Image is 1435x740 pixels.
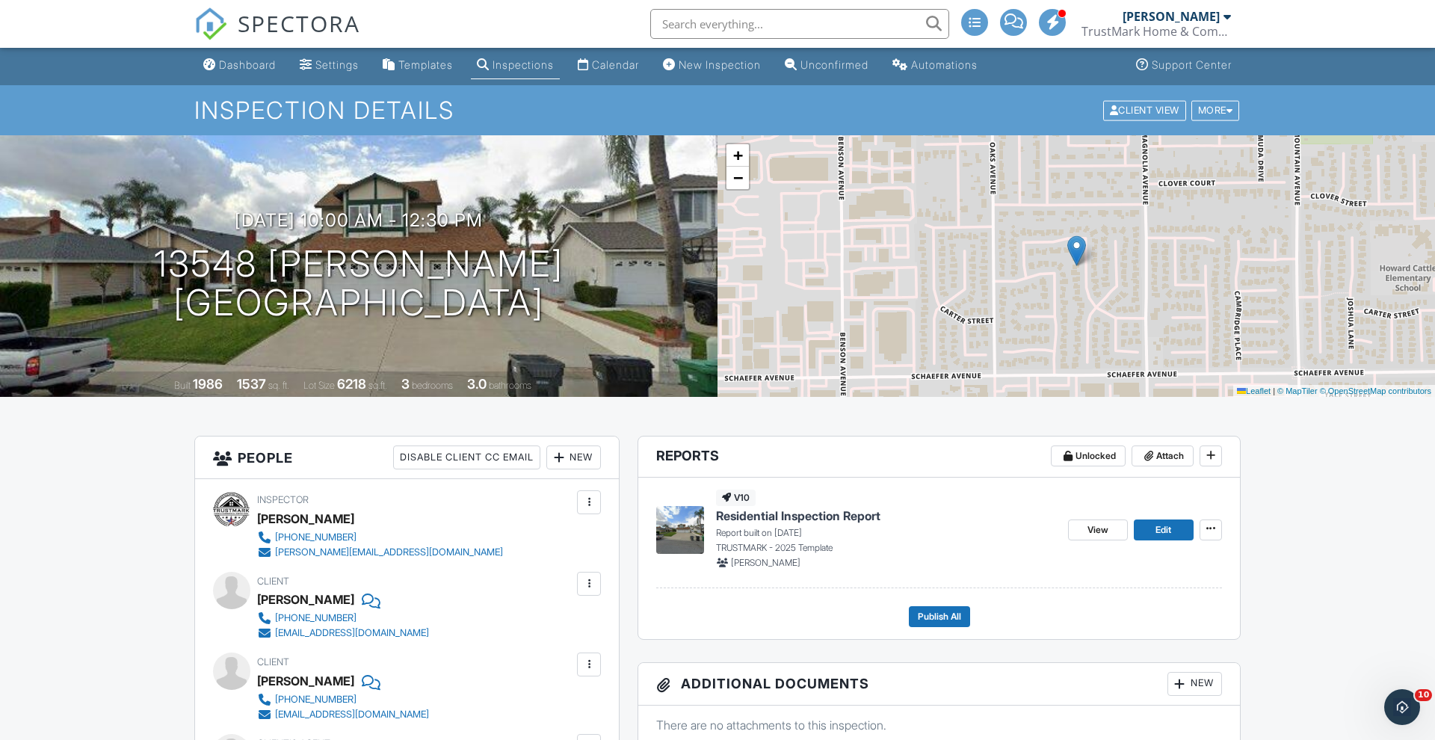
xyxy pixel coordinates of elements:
h3: [DATE] 10:00 am - 12:30 pm [235,210,483,230]
span: − [733,168,743,187]
div: 3.0 [467,376,487,392]
a: Zoom out [726,167,749,189]
img: The Best Home Inspection Software - Spectora [194,7,227,40]
div: Settings [315,58,359,71]
div: 6218 [337,376,366,392]
div: Automations [911,58,978,71]
a: Support Center [1130,52,1238,79]
a: Templates [377,52,459,79]
a: [PHONE_NUMBER] [257,530,503,545]
a: Client View [1102,104,1190,115]
span: Inspector [257,494,309,505]
h1: 13548 [PERSON_NAME] [GEOGRAPHIC_DATA] [154,244,564,324]
h3: People [195,437,619,479]
a: © OpenStreetMap contributors [1320,386,1431,395]
div: [PHONE_NUMBER] [275,531,357,543]
span: sq.ft. [368,380,387,391]
a: Automations (Advanced) [886,52,984,79]
div: 1537 [237,376,266,392]
a: SPECTORA [194,20,360,52]
div: [EMAIL_ADDRESS][DOMAIN_NAME] [275,709,429,721]
a: Leaflet [1237,386,1271,395]
div: Dashboard [219,58,276,71]
a: Calendar [572,52,645,79]
span: SPECTORA [238,7,360,39]
input: Search everything... [650,9,949,39]
div: New [546,445,601,469]
a: [EMAIL_ADDRESS][DOMAIN_NAME] [257,626,429,641]
div: [PERSON_NAME] [257,588,354,611]
div: [PERSON_NAME][EMAIL_ADDRESS][DOMAIN_NAME] [275,546,503,558]
span: Client [257,576,289,587]
span: bedrooms [412,380,453,391]
a: © MapTiler [1277,386,1318,395]
div: Disable Client CC Email [393,445,540,469]
div: New Inspection [679,58,761,71]
span: bathrooms [489,380,531,391]
img: Marker [1067,235,1086,266]
h3: Additional Documents [638,663,1240,706]
a: New Inspection [657,52,767,79]
div: New [1167,672,1222,696]
div: TrustMark Home & Commercial Inspectors [1081,24,1231,39]
span: Client [257,656,289,667]
span: + [733,146,743,164]
div: [PERSON_NAME] [257,670,354,692]
a: Zoom in [726,144,749,167]
div: Inspections [493,58,554,71]
div: 3 [401,376,410,392]
div: Client View [1103,100,1186,120]
div: [PHONE_NUMBER] [275,694,357,706]
div: More [1191,100,1240,120]
iframe: Intercom live chat [1384,689,1420,725]
span: 10 [1415,689,1432,701]
a: Settings [294,52,365,79]
span: Built [174,380,191,391]
a: Dashboard [197,52,282,79]
a: [EMAIL_ADDRESS][DOMAIN_NAME] [257,707,429,722]
a: [PHONE_NUMBER] [257,611,429,626]
div: [PHONE_NUMBER] [275,612,357,624]
a: [PERSON_NAME][EMAIL_ADDRESS][DOMAIN_NAME] [257,545,503,560]
span: sq. ft. [268,380,289,391]
span: Lot Size [303,380,335,391]
div: Templates [398,58,453,71]
div: Support Center [1152,58,1232,71]
div: [PERSON_NAME] [1123,9,1220,24]
a: [PHONE_NUMBER] [257,692,429,707]
div: Unconfirmed [800,58,868,71]
p: There are no attachments to this inspection. [656,717,1222,733]
div: [EMAIL_ADDRESS][DOMAIN_NAME] [275,627,429,639]
a: Unconfirmed [779,52,874,79]
div: [PERSON_NAME] [257,508,354,530]
a: Inspections [471,52,560,79]
span: | [1273,386,1275,395]
div: 1986 [193,376,223,392]
div: Calendar [592,58,639,71]
h1: Inspection Details [194,97,1241,123]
